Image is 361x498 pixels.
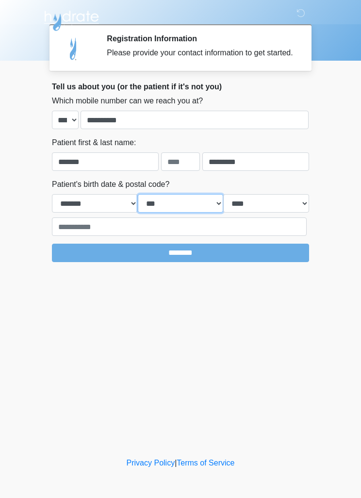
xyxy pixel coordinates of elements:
[127,459,175,467] a: Privacy Policy
[175,459,177,467] a: |
[59,34,88,63] img: Agent Avatar
[177,459,234,467] a: Terms of Service
[42,7,100,32] img: Hydrate IV Bar - Chandler Logo
[52,179,169,190] label: Patient's birth date & postal code?
[52,137,136,149] label: Patient first & last name:
[52,82,309,91] h2: Tell us about you (or the patient if it's not you)
[107,47,295,59] div: Please provide your contact information to get started.
[52,95,203,107] label: Which mobile number can we reach you at?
